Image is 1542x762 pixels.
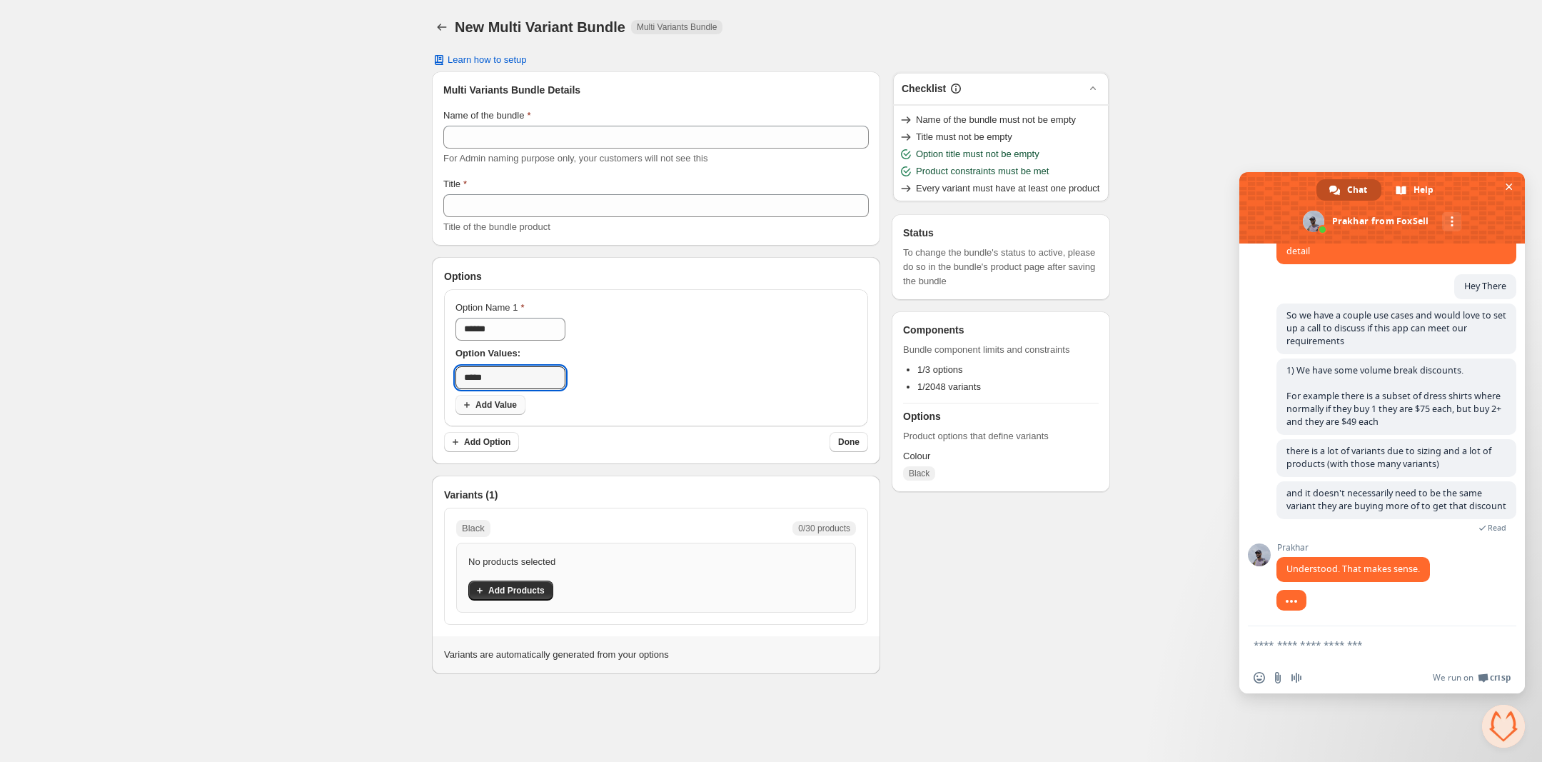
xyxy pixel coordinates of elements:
[798,523,850,534] span: 0/30 products
[1286,364,1501,428] span: 1) We have some volume break discounts. For example there is a subset of dress shirts where norma...
[443,221,550,232] span: Title of the bundle product
[916,147,1039,161] span: Option title must not be empty
[917,364,963,375] span: 1/3 options
[838,436,860,448] span: Done
[443,177,467,191] label: Title
[637,21,717,33] span: Multi Variants Bundle
[903,246,1099,289] span: To change the bundle's status to active, please do so in the bundle's product page after saving t...
[1286,232,1488,257] span: Would love to understand your requirements in detail
[909,468,929,479] span: Black
[488,585,545,596] span: Add Products
[1433,672,1511,683] a: We run onCrisp
[1276,543,1430,553] span: Prakhar
[916,181,1099,196] span: Every variant must have at least one product
[1316,179,1381,201] div: Chat
[1291,672,1302,683] span: Audio message
[464,436,510,448] span: Add Option
[475,399,517,411] span: Add Value
[916,113,1076,127] span: Name of the bundle must not be empty
[468,555,555,569] p: No products selected
[903,343,1099,357] span: Bundle component limits and constraints
[443,109,531,123] label: Name of the bundle
[1272,672,1284,683] span: Send a file
[1433,672,1473,683] span: We run on
[444,269,482,284] span: Options
[1464,280,1506,292] span: Hey There
[1254,638,1479,651] textarea: Compose your message...
[423,50,535,70] button: Learn how to setup
[455,19,625,36] h1: New Multi Variant Bundle
[468,581,553,601] button: Add Products
[432,17,452,37] button: Back
[830,432,868,452] button: Done
[1286,563,1420,575] span: Understood. That makes sense.
[444,649,669,660] span: Variants are automatically generated from your options
[1254,672,1265,683] span: Insert an emoji
[1286,445,1491,470] span: there is a lot of variants due to sizing and a lot of products (with those many variants)
[444,432,519,452] button: Add Option
[455,346,857,361] p: Option Values:
[455,301,525,315] label: Option Name 1
[916,130,1012,144] span: Title must not be empty
[1286,309,1506,347] span: So we have a couple use cases and would love to set up a call to discuss if this app can meet our...
[903,409,1099,423] h3: Options
[1383,179,1448,201] div: Help
[903,449,1099,463] span: Colour
[1482,705,1525,748] div: Close chat
[1347,179,1367,201] span: Chat
[1501,179,1516,194] span: Close chat
[903,429,1099,443] span: Product options that define variants
[917,381,981,392] span: 1/2048 variants
[903,226,1099,240] h3: Status
[1286,487,1506,512] span: and it doesn't necessarily need to be the same variant they are buying more of to get that discount
[455,395,525,415] button: Add Value
[444,488,498,502] span: Variants (1)
[1413,179,1433,201] span: Help
[462,521,485,536] p: Black
[916,164,1049,179] span: Product constraints must be met
[448,54,527,66] span: Learn how to setup
[1488,523,1506,533] span: Read
[1442,212,1461,231] div: More channels
[1490,672,1511,683] span: Crisp
[903,323,964,337] h3: Components
[443,153,707,164] span: For Admin naming purpose only, your customers will not see this
[902,81,946,96] h3: Checklist
[443,83,869,97] h3: Multi Variants Bundle Details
